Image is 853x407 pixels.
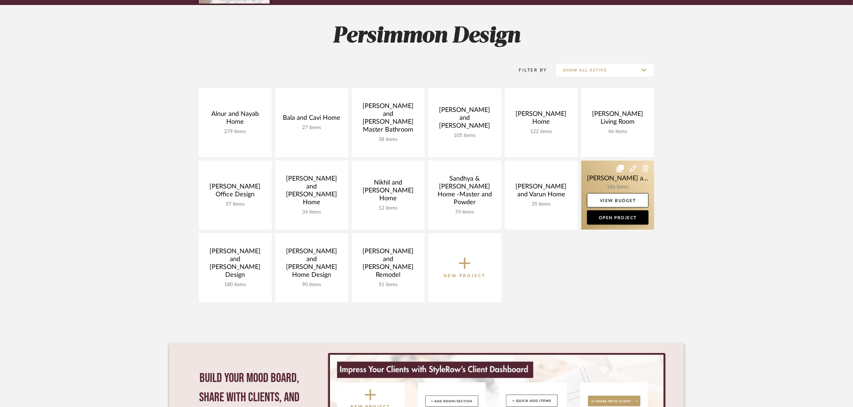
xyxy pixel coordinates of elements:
[358,282,419,288] div: 51 items
[204,129,266,135] div: 279 items
[587,110,649,129] div: [PERSON_NAME] Living Room
[358,102,419,137] div: [PERSON_NAME] and [PERSON_NAME] Master Bathroom
[444,272,486,279] p: New Project
[204,247,266,282] div: [PERSON_NAME] and [PERSON_NAME] Design
[358,205,419,211] div: 12 items
[511,129,572,135] div: 122 items
[428,233,501,302] button: New Project
[281,114,342,125] div: Bala and Cavi Home
[511,110,572,129] div: [PERSON_NAME] Home
[281,175,342,209] div: [PERSON_NAME] and [PERSON_NAME] Home
[204,201,266,207] div: 57 items
[434,175,495,209] div: Sandhya & [PERSON_NAME] Home -Master and Powder
[358,137,419,143] div: 38 items
[281,209,342,215] div: 34 items
[204,282,266,288] div: 180 items
[281,125,342,131] div: 27 items
[587,193,649,207] a: View Budget
[587,129,649,135] div: 46 items
[358,247,419,282] div: [PERSON_NAME] and [PERSON_NAME] Remodel
[511,183,572,201] div: [PERSON_NAME] and Varun Home
[434,133,495,139] div: 105 items
[169,23,684,50] h2: Persimmon Design
[204,183,266,201] div: [PERSON_NAME] Office Design
[434,209,495,215] div: 74 items
[281,282,342,288] div: 90 items
[204,110,266,129] div: Alnur and Nayab Home
[510,67,547,74] div: Filter By
[587,210,649,225] a: Open Project
[281,247,342,282] div: [PERSON_NAME] and [PERSON_NAME] Home Design
[434,106,495,133] div: [PERSON_NAME] and [PERSON_NAME]
[358,179,419,205] div: Nikhil and [PERSON_NAME] Home
[511,201,572,207] div: 35 items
